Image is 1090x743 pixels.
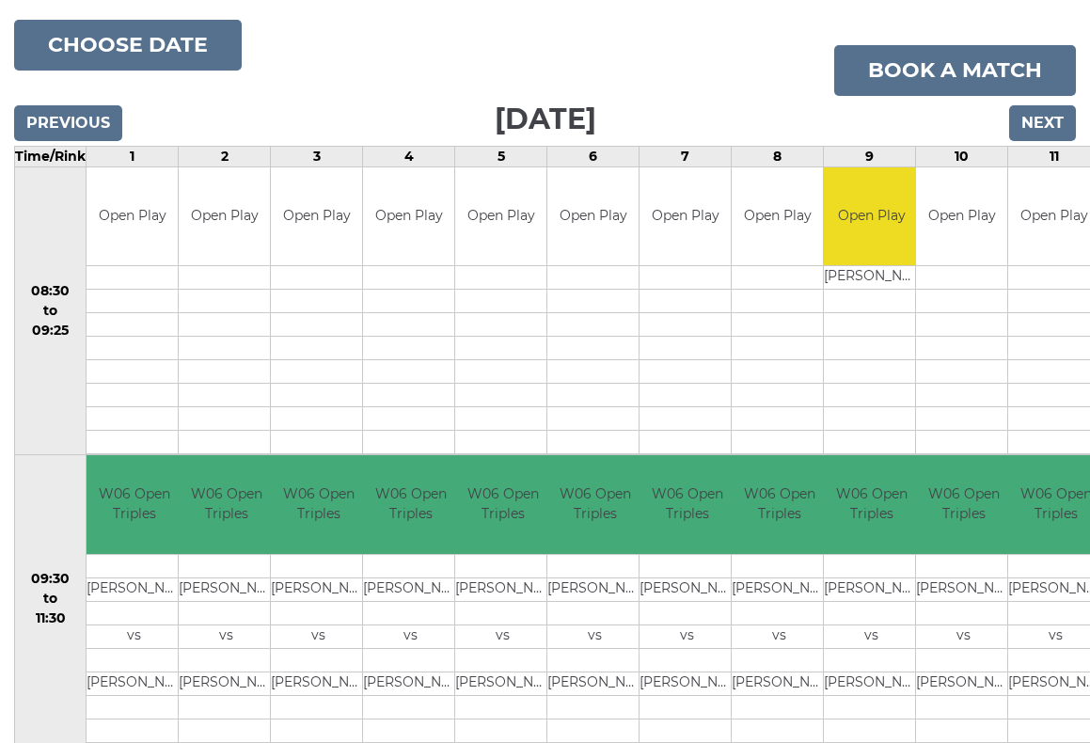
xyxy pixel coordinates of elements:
[179,624,274,648] td: vs
[732,455,827,554] td: W06 Open Triples
[824,672,919,695] td: [PERSON_NAME]
[916,577,1011,601] td: [PERSON_NAME]
[363,624,458,648] td: vs
[363,146,455,166] td: 4
[824,577,919,601] td: [PERSON_NAME]
[15,166,87,455] td: 08:30 to 09:25
[824,146,916,166] td: 9
[547,167,639,266] td: Open Play
[916,146,1008,166] td: 10
[455,455,550,554] td: W06 Open Triples
[87,577,182,601] td: [PERSON_NAME]
[824,624,919,648] td: vs
[640,167,731,266] td: Open Play
[363,167,454,266] td: Open Play
[14,20,242,71] button: Choose date
[87,624,182,648] td: vs
[179,672,274,695] td: [PERSON_NAME]
[455,577,550,601] td: [PERSON_NAME]
[640,624,735,648] td: vs
[455,624,550,648] td: vs
[179,455,274,554] td: W06 Open Triples
[455,167,546,266] td: Open Play
[455,672,550,695] td: [PERSON_NAME]
[271,624,366,648] td: vs
[547,577,642,601] td: [PERSON_NAME]
[640,455,735,554] td: W06 Open Triples
[547,455,642,554] td: W06 Open Triples
[179,167,270,266] td: Open Play
[732,672,827,695] td: [PERSON_NAME]
[547,624,642,648] td: vs
[824,266,919,290] td: [PERSON_NAME]
[271,455,366,554] td: W06 Open Triples
[363,455,458,554] td: W06 Open Triples
[640,672,735,695] td: [PERSON_NAME]
[271,672,366,695] td: [PERSON_NAME]
[1009,105,1076,141] input: Next
[363,577,458,601] td: [PERSON_NAME]
[824,167,919,266] td: Open Play
[271,577,366,601] td: [PERSON_NAME]
[271,167,362,266] td: Open Play
[87,455,182,554] td: W06 Open Triples
[87,167,178,266] td: Open Play
[547,146,640,166] td: 6
[455,146,547,166] td: 5
[916,672,1011,695] td: [PERSON_NAME]
[87,672,182,695] td: [PERSON_NAME]
[179,146,271,166] td: 2
[547,672,642,695] td: [PERSON_NAME]
[916,455,1011,554] td: W06 Open Triples
[15,146,87,166] td: Time/Rink
[363,672,458,695] td: [PERSON_NAME]
[271,146,363,166] td: 3
[916,624,1011,648] td: vs
[179,577,274,601] td: [PERSON_NAME]
[834,45,1076,96] a: Book a match
[640,146,732,166] td: 7
[732,167,823,266] td: Open Play
[87,146,179,166] td: 1
[14,105,122,141] input: Previous
[732,624,827,648] td: vs
[732,577,827,601] td: [PERSON_NAME]
[824,455,919,554] td: W06 Open Triples
[916,167,1007,266] td: Open Play
[732,146,824,166] td: 8
[640,577,735,601] td: [PERSON_NAME]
